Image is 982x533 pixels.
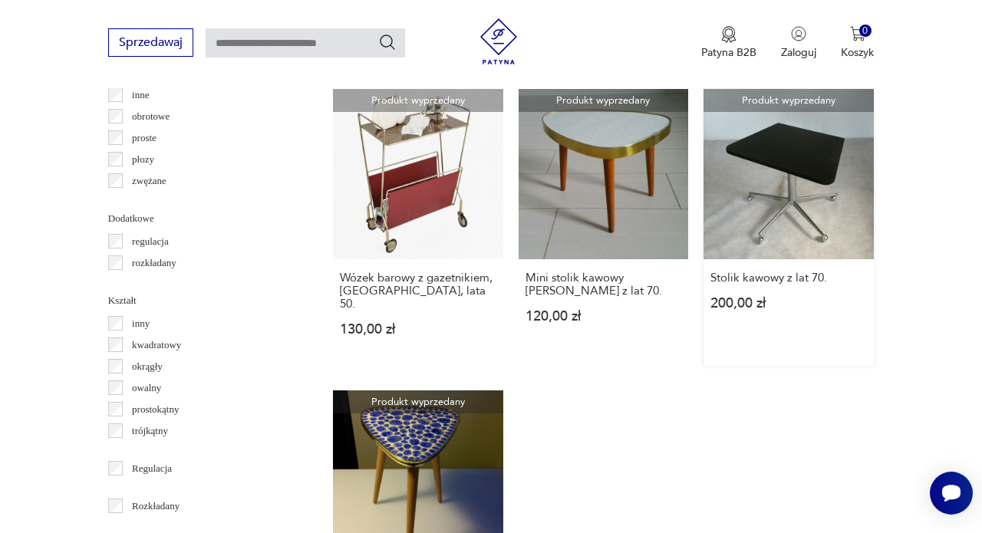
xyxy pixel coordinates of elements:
[701,26,756,60] button: Patyna B2B
[108,38,193,49] a: Sprzedawaj
[340,271,496,311] h3: Wózek barowy z gazetnikiem, [GEOGRAPHIC_DATA], lata 50.
[108,28,193,57] button: Sprzedawaj
[526,271,682,298] h3: Mini stolik kawowy [PERSON_NAME] z lat 70.
[710,271,867,285] h3: Stolik kawowy z lat 70.
[132,315,150,332] p: inny
[132,233,169,250] p: regulacja
[132,87,149,104] p: inne
[781,45,816,60] p: Zaloguj
[378,33,397,51] button: Szukaj
[781,26,816,60] button: Zaloguj
[132,337,181,354] p: kwadratowy
[519,89,689,366] a: Produkt wyprzedanyMini stolik kawowy A. Busch z lat 70.Mini stolik kawowy [PERSON_NAME] z lat 70....
[108,210,296,227] p: Dodatkowe
[340,323,496,336] p: 130,00 zł
[701,26,756,60] a: Ikona medaluPatyna B2B
[132,498,180,515] p: Rozkładany
[132,151,154,168] p: płozy
[132,460,172,477] p: Regulacja
[132,130,157,146] p: proste
[132,358,163,375] p: okrągły
[132,255,176,271] p: rozkładany
[710,297,867,310] p: 200,00 zł
[841,26,874,60] button: 0Koszyk
[859,25,872,38] div: 0
[791,26,806,41] img: Ikonka użytkownika
[132,108,170,125] p: obrotowe
[333,89,503,366] a: Produkt wyprzedanyWózek barowy z gazetnikiem, Austria, lata 50.Wózek barowy z gazetnikiem, [GEOGR...
[476,18,522,64] img: Patyna - sklep z meblami i dekoracjami vintage
[930,472,973,515] iframe: Smartsupp widget button
[132,380,161,396] p: owalny
[701,45,756,60] p: Patyna B2B
[132,173,166,189] p: zwężane
[526,310,682,323] p: 120,00 zł
[108,292,296,309] p: Kształt
[132,423,168,439] p: trójkątny
[841,45,874,60] p: Koszyk
[132,401,179,418] p: prostokątny
[850,26,865,41] img: Ikona koszyka
[721,26,736,43] img: Ikona medalu
[704,89,874,366] a: Produkt wyprzedanyStolik kawowy z lat 70.Stolik kawowy z lat 70.200,00 zł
